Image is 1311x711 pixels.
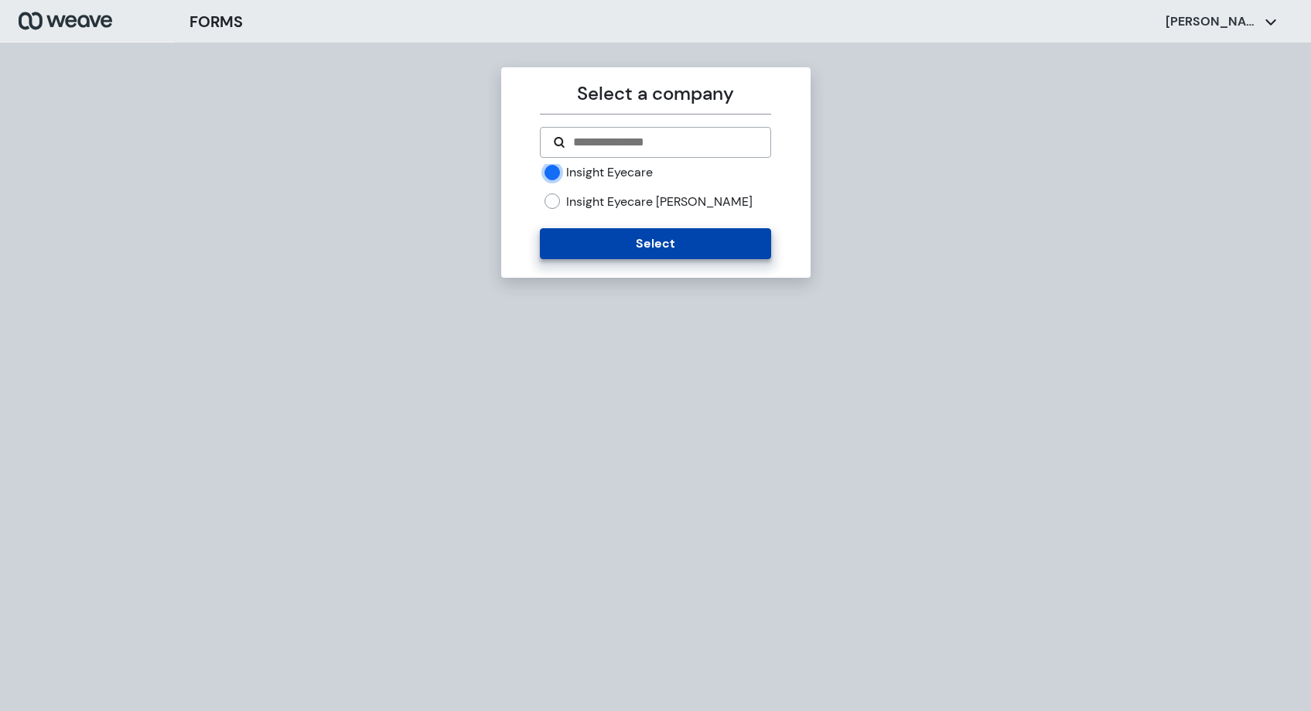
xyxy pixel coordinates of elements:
p: Select a company [540,80,771,108]
h3: FORMS [189,10,243,33]
input: Search [572,133,758,152]
label: Insight Eyecare [566,164,653,181]
button: Select [540,228,771,259]
p: [PERSON_NAME] [1166,13,1258,30]
label: Insight Eyecare [PERSON_NAME] [566,193,753,210]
